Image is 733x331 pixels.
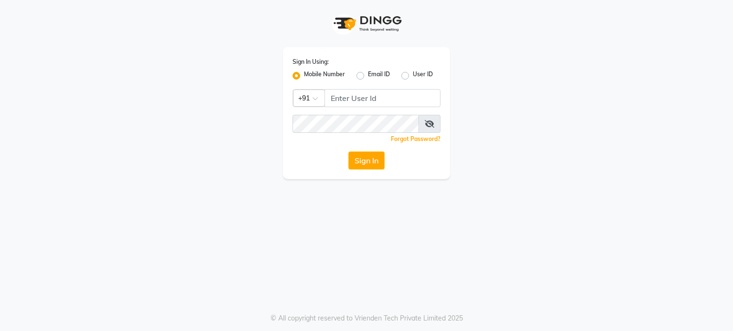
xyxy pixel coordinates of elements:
label: Mobile Number [304,70,345,81]
input: Username [325,89,440,107]
a: Forgot Password? [391,135,440,142]
label: Sign In Using: [293,58,329,66]
input: Username [293,115,419,133]
label: User ID [413,70,433,81]
img: logo1.svg [328,10,405,38]
button: Sign In [348,151,385,170]
label: Email ID [368,70,390,81]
